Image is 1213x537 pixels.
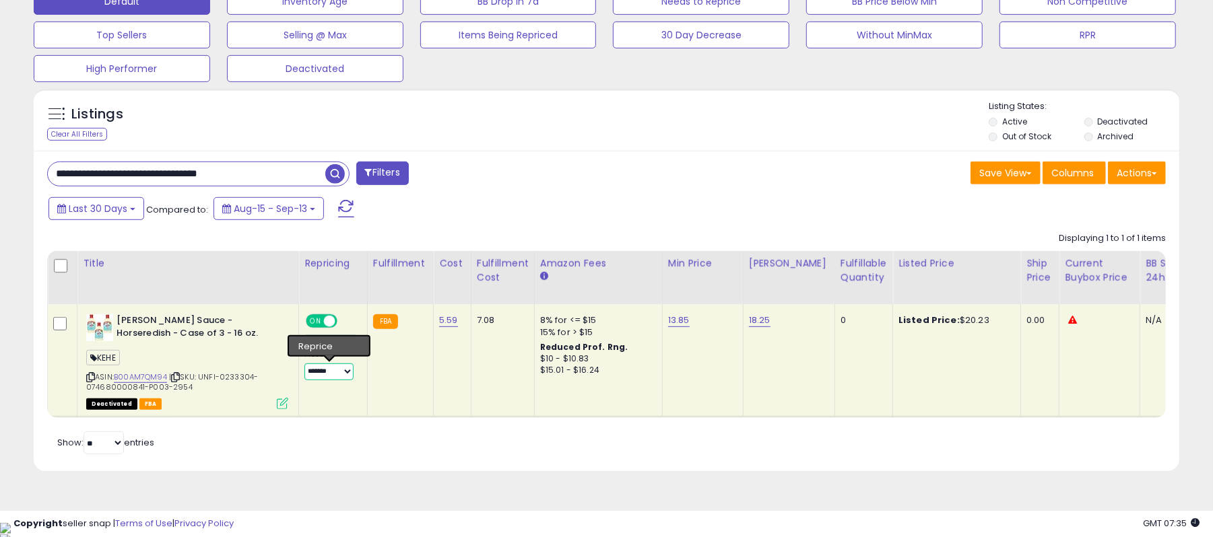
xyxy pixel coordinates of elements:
a: B00AM7QM94 [114,371,167,383]
span: Show: entries [57,436,154,449]
p: Listing States: [989,100,1179,113]
button: Columns [1043,162,1106,184]
button: Actions [1108,162,1166,184]
div: Current Buybox Price [1065,256,1134,285]
div: Title [83,256,293,271]
div: Cost [439,256,465,271]
button: Aug-15 - Sep-13 [214,197,324,220]
a: Privacy Policy [174,517,234,530]
div: Listed Price [898,256,1015,271]
div: Min Price [668,256,737,271]
button: Selling @ Max [227,22,403,48]
div: Ship Price [1026,256,1053,285]
button: RPR [999,22,1176,48]
button: Items Being Repriced [420,22,597,48]
small: FBA [373,314,398,329]
div: Fulfillment [373,256,428,271]
button: High Performer [34,55,210,82]
span: Aug-15 - Sep-13 [234,202,307,215]
span: ON [307,316,324,327]
div: 0 [841,314,882,326]
div: N/A [1146,314,1190,326]
div: Repricing [304,256,362,271]
div: BB Share 24h. [1146,256,1195,285]
div: 8% for <= $15 [540,314,652,326]
div: Fulfillable Quantity [841,256,887,285]
div: 0.00 [1026,314,1049,326]
b: [PERSON_NAME] Sauce - Horseredish - Case of 3 - 16 oz. [117,314,280,343]
div: Clear All Filters [47,128,107,141]
span: KEHE [86,350,120,365]
div: $15.01 - $16.24 [540,365,652,376]
div: Displaying 1 to 1 of 1 items [1059,232,1166,245]
div: Fulfillment Cost [477,256,529,285]
button: Deactivated [227,55,403,82]
small: Amazon Fees. [540,271,548,283]
span: All listings that are unavailable for purchase on Amazon for any reason other than out-of-stock [86,398,137,410]
button: Top Sellers [34,22,210,48]
a: 18.25 [749,314,771,327]
div: $10 - $10.83 [540,353,652,365]
span: Last 30 Days [69,202,127,215]
span: 2025-10-14 07:35 GMT [1143,517,1200,530]
a: Terms of Use [115,517,172,530]
span: Compared to: [146,203,208,216]
label: Deactivated [1098,116,1148,127]
a: 13.85 [668,314,690,327]
div: [PERSON_NAME] [749,256,829,271]
label: Out of Stock [1002,131,1051,142]
h5: Listings [71,105,123,124]
span: FBA [139,398,162,410]
label: Active [1002,116,1027,127]
div: Amazon Fees [540,256,657,271]
span: OFF [335,316,357,327]
button: Save View [971,162,1041,184]
div: ASIN: [86,314,288,408]
button: Last 30 Days [48,197,144,220]
div: 15% for > $15 [540,326,652,338]
b: Listed Price: [898,314,960,326]
a: 5.59 [439,314,458,327]
strong: Copyright [13,517,63,530]
img: 51j0YrYc5uL._SL40_.jpg [86,314,113,341]
div: 7.08 [477,314,524,326]
button: Without MinMax [806,22,983,48]
span: Columns [1051,166,1094,180]
div: Preset: [304,350,357,380]
div: Amazon AI * [304,335,357,347]
span: | SKU: UNFI-0233304-074680000841-P003-2954 [86,371,258,392]
button: 30 Day Decrease [613,22,789,48]
label: Archived [1098,131,1134,142]
button: Filters [356,162,409,185]
div: $20.23 [898,314,1010,326]
b: Reduced Prof. Rng. [540,341,628,353]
